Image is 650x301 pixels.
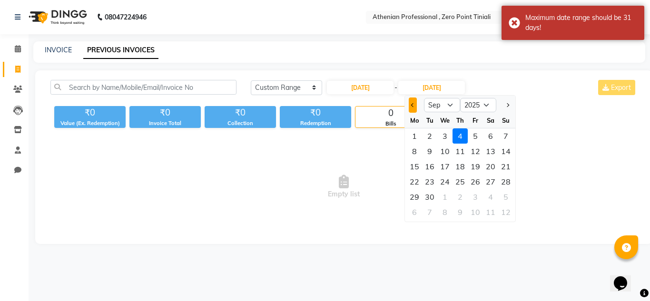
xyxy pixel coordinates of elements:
[468,159,483,174] div: 19
[422,174,437,189] div: 23
[503,97,512,113] button: Next month
[468,144,483,159] div: Friday, September 12, 2025
[468,189,483,204] div: 3
[483,189,498,204] div: Saturday, October 4, 2025
[407,128,422,144] div: 1
[355,120,426,128] div: Bills
[407,128,422,144] div: Monday, September 1, 2025
[483,113,498,128] div: Sa
[54,106,126,119] div: ₹0
[24,4,89,30] img: logo
[407,159,422,174] div: Monday, September 15, 2025
[422,189,437,204] div: 30
[437,174,453,189] div: Wednesday, September 24, 2025
[407,174,422,189] div: 22
[483,189,498,204] div: 4
[453,128,468,144] div: 4
[453,189,468,204] div: Thursday, October 2, 2025
[437,174,453,189] div: 24
[453,144,468,159] div: 11
[468,128,483,144] div: Friday, September 5, 2025
[498,128,513,144] div: 7
[483,128,498,144] div: Saturday, September 6, 2025
[453,159,468,174] div: 18
[422,113,437,128] div: Tu
[422,159,437,174] div: 16
[498,204,513,220] div: Sunday, October 12, 2025
[422,204,437,220] div: 7
[50,139,637,234] span: Empty list
[105,4,147,30] b: 08047224946
[483,204,498,220] div: 11
[453,189,468,204] div: 2
[468,128,483,144] div: 5
[453,159,468,174] div: Thursday, September 18, 2025
[424,98,460,112] select: Select month
[394,83,397,93] span: -
[437,128,453,144] div: Wednesday, September 3, 2025
[407,144,422,159] div: 8
[468,174,483,189] div: 26
[468,113,483,128] div: Fr
[498,144,513,159] div: Sunday, September 14, 2025
[525,13,637,33] div: Maximum date range should be 31 days!
[437,144,453,159] div: 10
[407,189,422,204] div: 29
[280,119,351,127] div: Redemption
[54,119,126,127] div: Value (Ex. Redemption)
[498,174,513,189] div: Sunday, September 28, 2025
[498,159,513,174] div: 21
[422,128,437,144] div: 2
[422,144,437,159] div: Tuesday, September 9, 2025
[483,144,498,159] div: 13
[498,189,513,204] div: 5
[437,204,453,220] div: Wednesday, October 8, 2025
[483,204,498,220] div: Saturday, October 11, 2025
[437,144,453,159] div: Wednesday, September 10, 2025
[468,204,483,220] div: Friday, October 10, 2025
[468,189,483,204] div: Friday, October 3, 2025
[422,189,437,204] div: Tuesday, September 30, 2025
[437,128,453,144] div: 3
[453,144,468,159] div: Thursday, September 11, 2025
[422,204,437,220] div: Tuesday, October 7, 2025
[453,128,468,144] div: Thursday, September 4, 2025
[498,174,513,189] div: 28
[422,128,437,144] div: Tuesday, September 2, 2025
[422,159,437,174] div: Tuesday, September 16, 2025
[129,106,201,119] div: ₹0
[280,106,351,119] div: ₹0
[483,174,498,189] div: Saturday, September 27, 2025
[407,204,422,220] div: Monday, October 6, 2025
[327,81,394,94] input: Start Date
[498,128,513,144] div: Sunday, September 7, 2025
[422,174,437,189] div: Tuesday, September 23, 2025
[460,98,496,112] select: Select year
[468,144,483,159] div: 12
[498,144,513,159] div: 14
[437,189,453,204] div: 1
[407,174,422,189] div: Monday, September 22, 2025
[453,113,468,128] div: Th
[205,106,276,119] div: ₹0
[483,159,498,174] div: 20
[468,204,483,220] div: 10
[468,174,483,189] div: Friday, September 26, 2025
[437,189,453,204] div: Wednesday, October 1, 2025
[483,174,498,189] div: 27
[453,204,468,220] div: 9
[498,159,513,174] div: Sunday, September 21, 2025
[453,174,468,189] div: 25
[83,42,158,59] a: PREVIOUS INVOICES
[437,113,453,128] div: We
[437,204,453,220] div: 8
[45,46,72,54] a: INVOICE
[129,119,201,127] div: Invoice Total
[483,144,498,159] div: Saturday, September 13, 2025
[483,159,498,174] div: Saturday, September 20, 2025
[468,159,483,174] div: Friday, September 19, 2025
[409,97,417,113] button: Previous month
[498,204,513,220] div: 12
[422,144,437,159] div: 9
[498,189,513,204] div: Sunday, October 5, 2025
